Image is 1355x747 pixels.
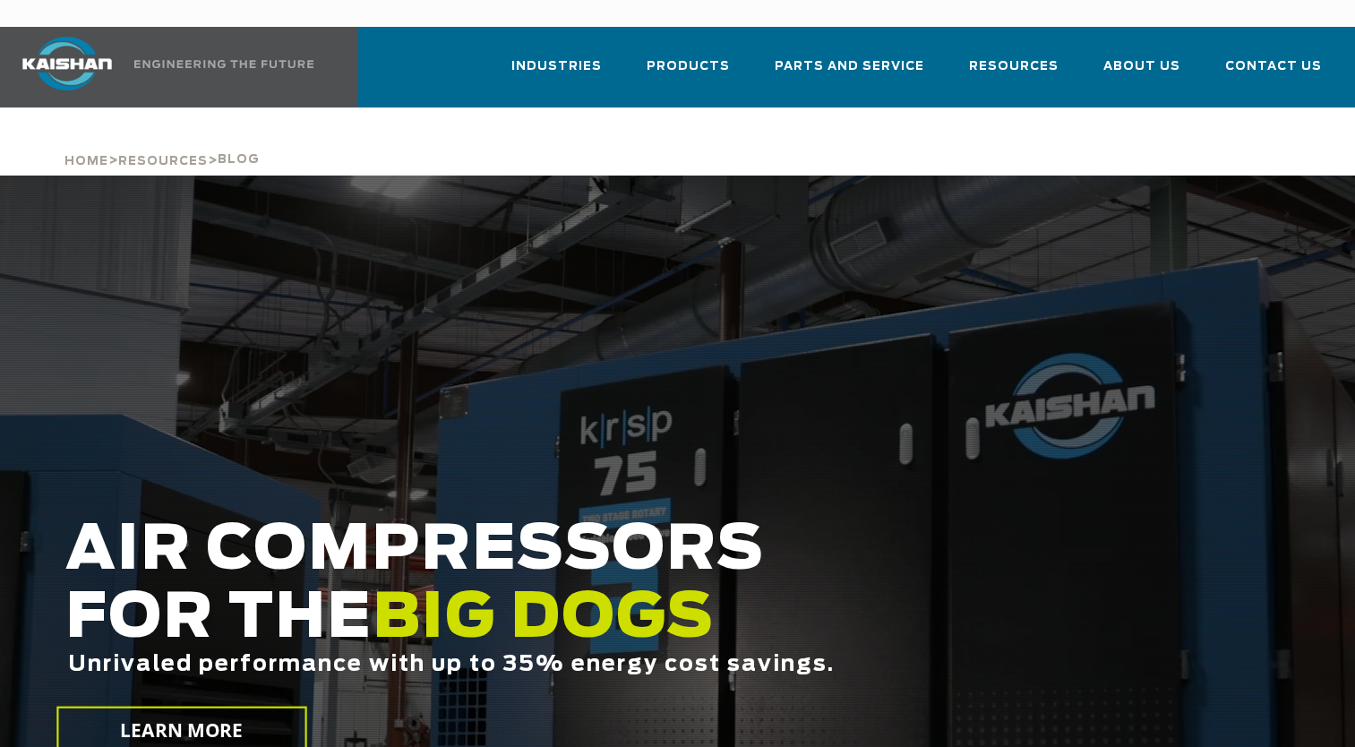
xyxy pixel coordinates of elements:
span: Resources [118,156,208,167]
a: About Us [1103,43,1180,104]
span: About Us [1103,56,1180,77]
img: Engineering the future [134,60,313,68]
span: Products [647,56,730,77]
span: Blog [218,154,260,166]
a: Industries [511,43,602,104]
span: Contact Us [1225,56,1322,77]
span: Resources [969,56,1059,77]
span: Home [64,156,108,167]
span: Unrivaled performance with up to 35% energy cost savings. [68,654,835,675]
span: Industries [511,56,602,77]
span: BIG DOGS [373,588,715,649]
h2: AIR COMPRESSORS FOR THE [65,517,1083,733]
a: Parts and Service [775,43,924,104]
div: > > [64,107,260,176]
a: Contact Us [1225,43,1322,104]
a: Resources [969,43,1059,104]
a: Products [647,43,730,104]
a: Resources [118,152,208,168]
span: LEARN MORE [120,717,243,743]
span: Parts and Service [775,56,924,77]
a: Home [64,152,108,168]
